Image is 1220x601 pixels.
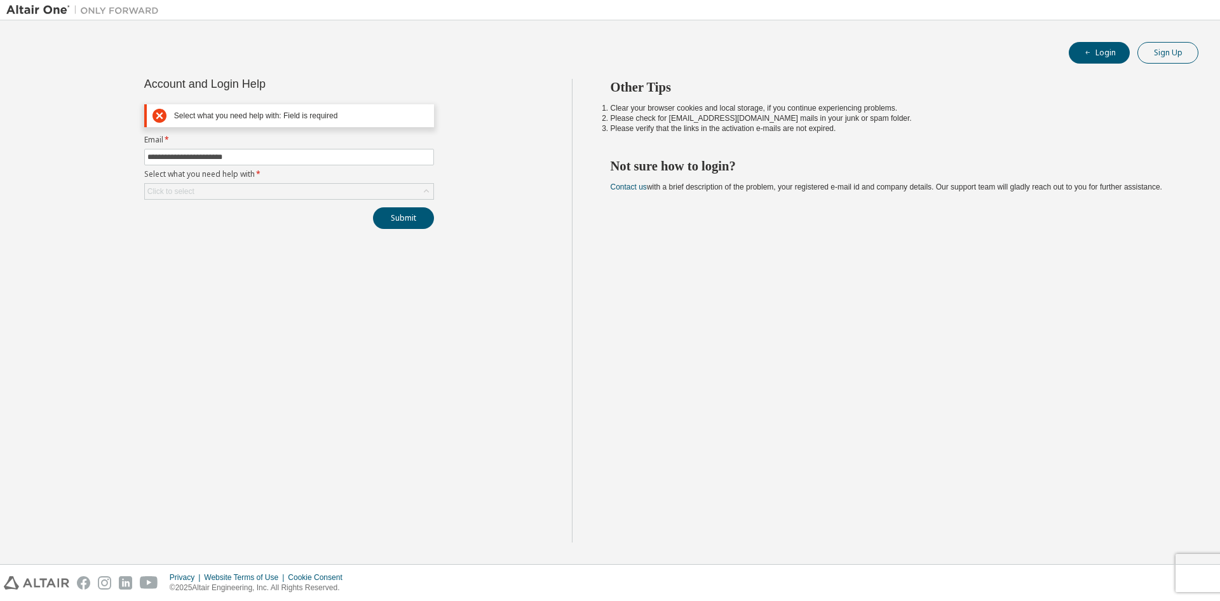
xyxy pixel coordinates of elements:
h2: Not sure how to login? [611,158,1176,174]
li: Clear your browser cookies and local storage, if you continue experiencing problems. [611,103,1176,113]
div: Click to select [147,186,194,197]
img: youtube.svg [140,576,158,590]
div: Click to select [145,184,433,199]
a: Contact us [611,183,647,191]
img: linkedin.svg [119,576,132,590]
img: facebook.svg [77,576,90,590]
li: Please check for [EMAIL_ADDRESS][DOMAIN_NAME] mails in your junk or spam folder. [611,113,1176,123]
label: Email [144,135,434,145]
p: © 2025 Altair Engineering, Inc. All Rights Reserved. [170,583,350,593]
img: Altair One [6,4,165,17]
li: Please verify that the links in the activation e-mails are not expired. [611,123,1176,134]
button: Submit [373,207,434,229]
div: Privacy [170,572,204,583]
div: Website Terms of Use [204,572,288,583]
img: instagram.svg [98,576,111,590]
button: Login [1069,42,1130,64]
div: Select what you need help with: Field is required [174,111,428,121]
span: with a brief description of the problem, your registered e-mail id and company details. Our suppo... [611,183,1162,191]
div: Cookie Consent [288,572,349,583]
label: Select what you need help with [144,169,434,179]
div: Account and Login Help [144,79,376,89]
button: Sign Up [1137,42,1198,64]
img: altair_logo.svg [4,576,69,590]
h2: Other Tips [611,79,1176,95]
